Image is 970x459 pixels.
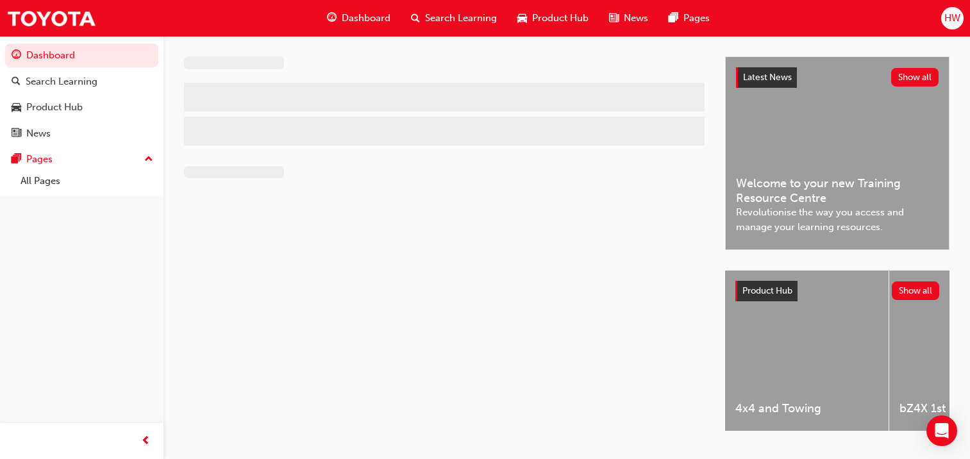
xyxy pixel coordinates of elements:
[683,11,710,26] span: Pages
[609,10,619,26] span: news-icon
[517,10,527,26] span: car-icon
[425,11,497,26] span: Search Learning
[15,171,158,191] a: All Pages
[12,76,21,88] span: search-icon
[342,11,390,26] span: Dashboard
[12,128,21,140] span: news-icon
[736,176,939,205] span: Welcome to your new Training Resource Centre
[5,147,158,171] button: Pages
[5,41,158,147] button: DashboardSearch LearningProduct HubNews
[26,152,53,167] div: Pages
[327,10,337,26] span: guage-icon
[725,271,889,431] a: 4x4 and Towing
[735,281,939,301] a: Product HubShow all
[926,415,957,446] div: Open Intercom Messenger
[891,68,939,87] button: Show all
[5,96,158,119] a: Product Hub
[12,154,21,165] span: pages-icon
[892,281,940,300] button: Show all
[141,433,151,449] span: prev-icon
[742,285,792,296] span: Product Hub
[658,5,720,31] a: pages-iconPages
[941,7,964,29] button: HW
[743,72,792,83] span: Latest News
[317,5,401,31] a: guage-iconDashboard
[507,5,599,31] a: car-iconProduct Hub
[401,5,507,31] a: search-iconSearch Learning
[532,11,589,26] span: Product Hub
[144,151,153,168] span: up-icon
[624,11,648,26] span: News
[5,70,158,94] a: Search Learning
[12,50,21,62] span: guage-icon
[5,44,158,67] a: Dashboard
[12,102,21,113] span: car-icon
[599,5,658,31] a: news-iconNews
[669,10,678,26] span: pages-icon
[736,67,939,88] a: Latest NewsShow all
[736,205,939,234] span: Revolutionise the way you access and manage your learning resources.
[5,122,158,146] a: News
[735,401,878,416] span: 4x4 and Towing
[26,100,83,115] div: Product Hub
[26,126,51,141] div: News
[6,4,96,33] img: Trak
[411,10,420,26] span: search-icon
[944,11,960,26] span: HW
[725,56,949,250] a: Latest NewsShow allWelcome to your new Training Resource CentreRevolutionise the way you access a...
[26,74,97,89] div: Search Learning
